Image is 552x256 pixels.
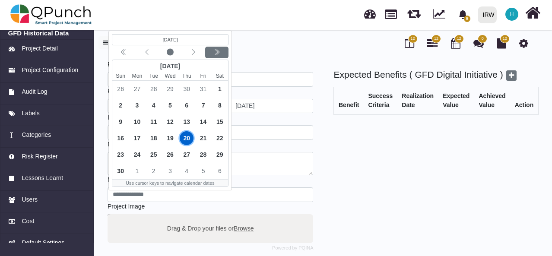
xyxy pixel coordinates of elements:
span: Dashboard [364,5,376,18]
a: H [500,0,523,28]
span: 4 [147,98,161,112]
svg: chevron left [143,49,150,56]
div: 8/27/2018 [129,81,145,97]
span: 16 [114,131,127,145]
button: Next year [205,47,228,59]
span: 8 [213,98,227,112]
span: 15 [213,115,227,129]
div: 9/29/2018 [212,146,228,163]
div: 10/6/2018 [212,163,228,179]
span: H [510,12,514,17]
span: 22 [213,131,227,145]
div: 10/5/2018 [195,163,211,179]
label: Initial Budget [108,113,143,122]
div: 9/12/2018 [162,114,178,130]
span: 1 [130,164,144,178]
div: 9/18/2018 [146,130,162,146]
span: 18 [147,131,161,145]
span: Lessons Learnt [22,174,63,183]
div: 9/11/2018 [146,114,162,130]
button: Current month [159,47,182,59]
span: 21 [197,131,210,145]
label: Drag & Drop your files or [164,221,257,236]
label: Microsoft Teams Channel URL [108,175,190,184]
svg: chevron double left [120,49,127,56]
label: [DATE] [234,99,313,113]
div: 8/30/2018 [178,81,195,97]
div: 8/26/2018 [112,81,129,97]
div: 9/19/2018 [162,130,178,146]
span: Cost [22,217,34,226]
div: 9/25/2018 [146,146,162,163]
span: 1 [213,82,227,96]
div: 9/5/2018 [162,97,178,114]
span: 6 [180,98,194,112]
span: 2 [147,164,161,178]
span: 13 [180,115,194,129]
div: 9/16/2018 [112,130,129,146]
i: Punch Discussion [473,38,484,48]
div: Notification [455,6,470,22]
span: 5 [197,164,210,178]
div: 9/8/2018 [212,97,228,114]
a: bell fill9 [453,0,474,28]
div: 9/24/2018 [129,146,145,163]
small: Saturday [212,73,228,80]
a: GFD Historical Data [8,29,86,37]
span: 4 [180,164,194,178]
span: 26 [114,82,127,96]
div: 10/1/2018 [129,163,145,179]
div: 9/15/2018 [212,114,228,130]
i: Gantt [427,38,438,48]
span: Audit Log [22,87,47,96]
div: 9/17/2018 [129,130,145,146]
div: IRW [483,7,495,22]
span: 7 [197,98,210,112]
label: Project Image [108,202,145,211]
h4: Edit Project [98,36,546,47]
svg: chevron left [190,49,197,56]
div: 8/28/2018 [146,81,162,97]
div: 8/31/2018 [195,81,211,97]
small: Wednesday [162,73,178,80]
div: Success Criteria [368,92,393,110]
span: 9 [114,115,127,129]
div: 9/2/2018 [112,97,129,114]
div: Use cursor keys to navigate calendar dates [112,180,228,186]
span: 29 [163,82,177,96]
header: Selected date [112,34,228,45]
div: Action [515,101,534,110]
svg: bell fill [458,10,467,19]
div: 9/23/2018 [112,146,129,163]
span: 12 [163,115,177,129]
span: 26 [163,148,177,161]
div: 9/20/2018 (Selected date) [178,130,195,146]
span: 6 [213,164,227,178]
div: Benefit [339,101,359,110]
i: Document Library [497,38,506,48]
span: 12 [503,36,507,42]
span: 24 [130,148,144,161]
span: 11 [147,115,161,129]
span: 12 [434,36,438,42]
div: 9/3/2018 [129,97,145,114]
small: Sunday [112,73,129,80]
div: Realization Date [402,92,434,110]
div: 9/26/2018 [162,146,178,163]
span: Labels [22,109,39,118]
div: [DATE] [112,60,228,73]
i: Calendar [451,38,460,48]
span: Releases [407,4,421,19]
button: calendar [108,99,125,113]
div: 9/9/2018 [112,114,129,130]
label: Project Name [108,60,144,69]
span: 3 [163,164,177,178]
span: 27 [130,82,144,96]
span: Users [22,195,38,204]
div: 9/7/2018 [195,97,211,114]
small: Friday [195,73,211,80]
div: 9/27/2018 [178,146,195,163]
i: Board [405,38,414,48]
div: 9/21/2018 [195,130,211,146]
